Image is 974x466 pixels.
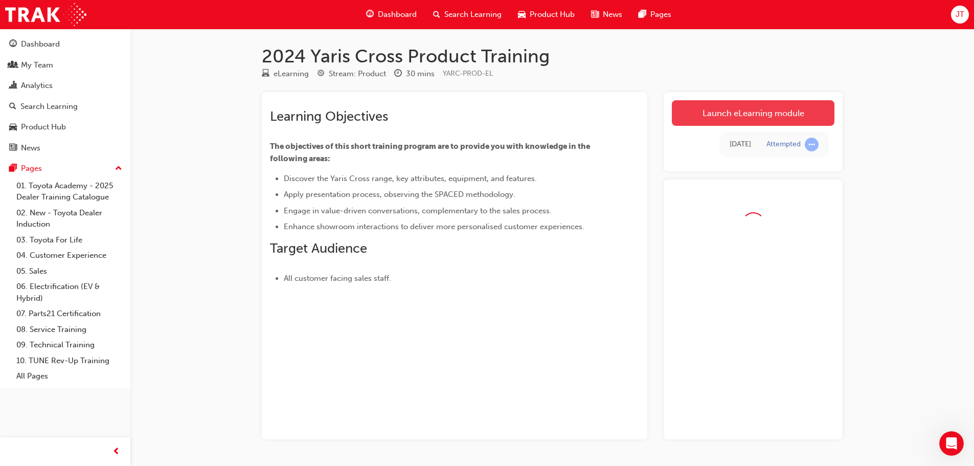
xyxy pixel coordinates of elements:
[4,159,126,178] button: Pages
[518,8,526,21] span: car-icon
[766,140,801,149] div: Attempted
[284,274,391,283] span: All customer facing sales staff.
[12,368,126,384] a: All Pages
[5,3,86,26] img: Trak
[12,263,126,279] a: 05. Sales
[805,138,819,151] span: learningRecordVerb_ATTEMPT-icon
[284,174,537,183] span: Discover the Yaris Cross range, key attributes, equipment, and features.
[12,178,126,205] a: 01. Toyota Academy - 2025 Dealer Training Catalogue
[530,9,575,20] span: Product Hub
[730,139,751,150] div: Thu Jun 26 2025 13:44:21 GMT+0930 (Australian Central Standard Time)
[639,8,646,21] span: pages-icon
[12,353,126,369] a: 10. TUNE Rev-Up Training
[12,248,126,263] a: 04. Customer Experience
[4,35,126,54] a: Dashboard
[583,4,630,25] a: news-iconNews
[4,56,126,75] a: My Team
[21,121,66,133] div: Product Hub
[4,118,126,137] a: Product Hub
[12,232,126,248] a: 03. Toyota For Life
[443,69,493,78] span: Learning resource code
[284,206,552,215] span: Engage in value-driven conversations, complementary to the sales process.
[4,139,126,158] a: News
[650,9,671,20] span: Pages
[284,190,515,199] span: Apply presentation process, observing the SPACED methodology.
[9,123,17,132] span: car-icon
[394,70,402,79] span: clock-icon
[956,9,964,20] span: JT
[9,61,17,70] span: people-icon
[21,80,53,92] div: Analytics
[672,100,834,126] a: Launch eLearning module
[317,68,386,80] div: Stream
[21,38,60,50] div: Dashboard
[21,142,40,154] div: News
[4,33,126,159] button: DashboardMy TeamAnalyticsSearch LearningProduct HubNews
[9,81,17,91] span: chart-icon
[433,8,440,21] span: search-icon
[12,306,126,322] a: 07. Parts21 Certification
[12,322,126,338] a: 08. Service Training
[21,59,53,71] div: My Team
[444,9,502,20] span: Search Learning
[358,4,425,25] a: guage-iconDashboard
[270,240,367,256] span: Target Audience
[591,8,599,21] span: news-icon
[630,4,679,25] a: pages-iconPages
[378,9,417,20] span: Dashboard
[425,4,510,25] a: search-iconSearch Learning
[12,279,126,306] a: 06. Electrification (EV & Hybrid)
[317,70,325,79] span: target-icon
[12,205,126,232] a: 02. New - Toyota Dealer Induction
[270,108,388,124] span: Learning Objectives
[262,45,843,68] h1: 2024 Yaris Cross Product Training
[510,4,583,25] a: car-iconProduct Hub
[951,6,969,24] button: JT
[262,70,269,79] span: learningResourceType_ELEARNING-icon
[9,164,17,173] span: pages-icon
[329,68,386,80] div: Stream: Product
[12,337,126,353] a: 09. Technical Training
[262,68,309,80] div: Type
[603,9,622,20] span: News
[4,76,126,95] a: Analytics
[9,102,16,112] span: search-icon
[284,222,584,231] span: Enhance showroom interactions to deliver more personalised customer experiences.
[9,144,17,153] span: news-icon
[9,40,17,49] span: guage-icon
[939,431,964,456] iframe: Intercom live chat
[21,163,42,174] div: Pages
[274,68,309,80] div: eLearning
[4,97,126,116] a: Search Learning
[406,68,435,80] div: 30 mins
[112,446,120,458] span: prev-icon
[394,68,435,80] div: Duration
[366,8,374,21] span: guage-icon
[270,142,592,163] span: The objectives of this short training program are to provide you with knowledge in the following ...
[20,101,78,113] div: Search Learning
[115,162,122,175] span: up-icon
